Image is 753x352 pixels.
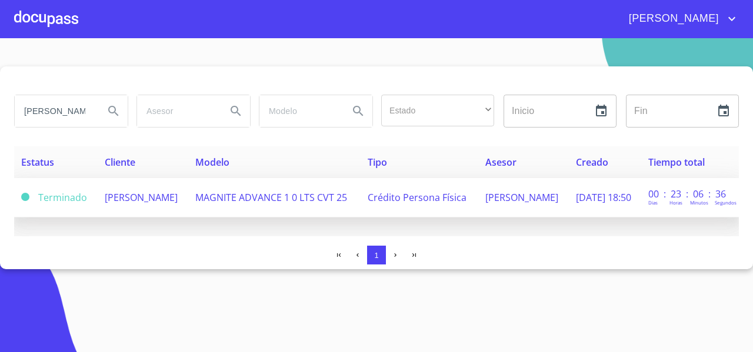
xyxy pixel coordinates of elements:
[195,191,347,204] span: MAGNITE ADVANCE 1 0 LTS CVT 25
[368,191,467,204] span: Crédito Persona Física
[576,156,608,169] span: Creado
[690,199,708,206] p: Minutos
[222,97,250,125] button: Search
[620,9,725,28] span: [PERSON_NAME]
[21,156,54,169] span: Estatus
[374,251,378,260] span: 1
[485,191,558,204] span: [PERSON_NAME]
[368,156,387,169] span: Tipo
[648,156,705,169] span: Tiempo total
[105,191,178,204] span: [PERSON_NAME]
[137,95,217,127] input: search
[195,156,229,169] span: Modelo
[620,9,739,28] button: account of current user
[381,95,494,126] div: ​
[344,97,372,125] button: Search
[648,199,658,206] p: Dias
[259,95,339,127] input: search
[38,191,87,204] span: Terminado
[669,199,682,206] p: Horas
[99,97,128,125] button: Search
[648,187,728,200] p: 00 : 23 : 06 : 36
[367,246,386,264] button: 1
[485,156,517,169] span: Asesor
[21,193,29,201] span: Terminado
[576,191,631,204] span: [DATE] 18:50
[105,156,135,169] span: Cliente
[715,199,737,206] p: Segundos
[15,95,95,127] input: search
